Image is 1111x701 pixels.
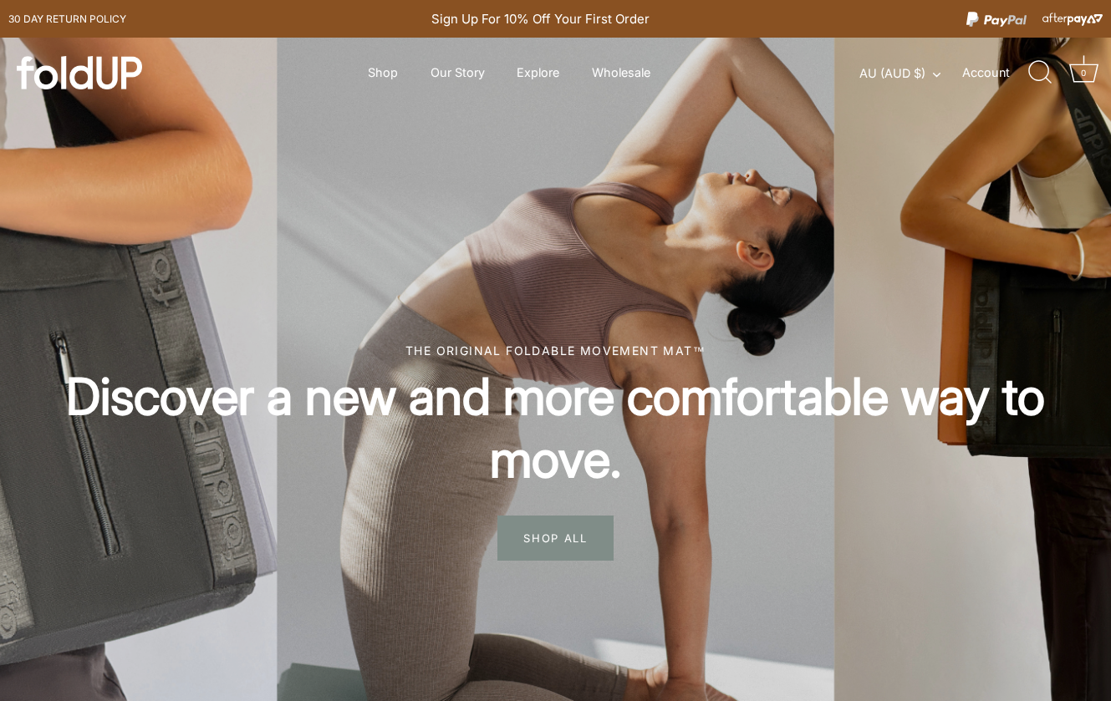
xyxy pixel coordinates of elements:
[497,516,614,561] span: SHOP ALL
[1065,54,1102,91] a: Cart
[59,342,1052,359] div: The original foldable movement mat™
[59,365,1052,490] h2: Discover a new and more comfortable way to move.
[17,56,176,89] a: foldUP
[415,57,499,89] a: Our Story
[1022,54,1058,91] a: Search
[354,57,413,89] a: Shop
[502,57,574,89] a: Explore
[1075,64,1092,81] div: 0
[17,56,142,89] img: foldUP
[578,57,665,89] a: Wholesale
[327,57,691,89] div: Primary navigation
[962,63,1027,83] a: Account
[859,66,959,81] button: AU (AUD $)
[8,9,126,29] a: 30 day Return policy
